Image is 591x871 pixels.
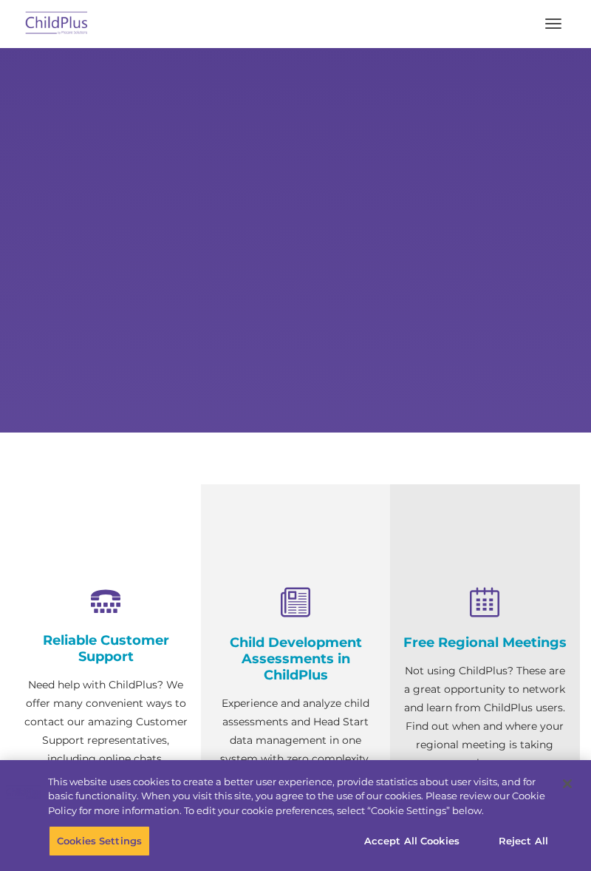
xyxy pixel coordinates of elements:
[356,825,468,856] button: Accept All Cookies
[477,825,570,856] button: Reject All
[401,662,569,773] p: Not using ChildPlus? These are a great opportunity to network and learn from ChildPlus users. Fin...
[212,694,380,805] p: Experience and analyze child assessments and Head Start data management in one system with zero c...
[551,767,584,800] button: Close
[212,634,380,683] h4: Child Development Assessments in ChildPlus
[401,634,569,651] h4: Free Regional Meetings
[48,775,550,819] div: This website uses cookies to create a better user experience, provide statistics about user visit...
[22,676,190,805] p: Need help with ChildPlus? We offer many convenient ways to contact our amazing Customer Support r...
[49,825,150,856] button: Cookies Settings
[22,632,190,665] h4: Reliable Customer Support
[22,7,92,41] img: ChildPlus by Procare Solutions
